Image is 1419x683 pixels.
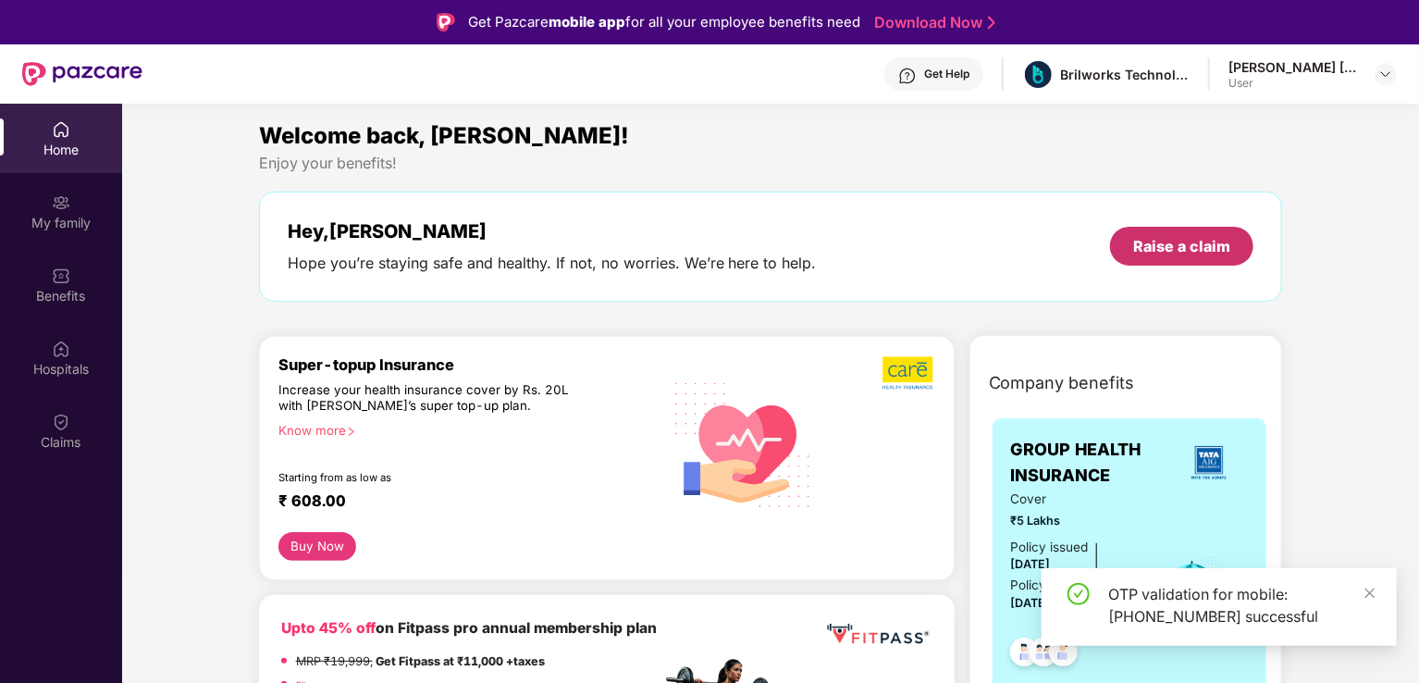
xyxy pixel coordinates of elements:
del: MRP ₹19,999, [296,654,373,668]
span: Cover [1011,490,1138,509]
div: User [1228,76,1358,91]
b: Upto 45% off [281,619,376,637]
div: Raise a claim [1133,236,1230,256]
div: Starting from as low as [278,471,583,484]
img: svg+xml;base64,PHN2ZyB4bWxucz0iaHR0cDovL3d3dy53My5vcmcvMjAwMC9zdmciIHhtbG5zOnhsaW5rPSJodHRwOi8vd3... [661,360,826,528]
img: svg+xml;base64,PHN2ZyBpZD0iQmVuZWZpdHMiIHhtbG5zPSJodHRwOi8vd3d3LnczLm9yZy8yMDAwL3N2ZyIgd2lkdGg9Ij... [52,267,70,285]
b: on Fitpass pro annual membership plan [281,619,657,637]
img: svg+xml;base64,PHN2ZyBpZD0iRHJvcGRvd24tMzJ4MzIiIHhtbG5zPSJodHRwOi8vd3d3LnczLm9yZy8yMDAwL3N2ZyIgd2... [1378,67,1393,81]
div: Super-topup Insurance [278,355,661,374]
span: Welcome back, [PERSON_NAME]! [259,122,629,149]
img: svg+xml;base64,PHN2ZyB4bWxucz0iaHR0cDovL3d3dy53My5vcmcvMjAwMC9zdmciIHdpZHRoPSI0OC45NDMiIGhlaWdodD... [1041,632,1086,677]
span: [DATE] [1011,557,1051,571]
img: New Pazcare Logo [22,62,142,86]
img: svg+xml;base64,PHN2ZyBpZD0iSGVscC0zMngzMiIgeG1sbnM9Imh0dHA6Ly93d3cudzMub3JnLzIwMDAvc3ZnIiB3aWR0aD... [898,67,917,85]
div: Policy issued [1011,538,1089,557]
div: ₹ 608.00 [278,491,643,514]
div: Get Help [924,67,969,81]
img: Logo [437,13,455,31]
img: svg+xml;base64,PHN2ZyB4bWxucz0iaHR0cDovL3d3dy53My5vcmcvMjAwMC9zdmciIHdpZHRoPSI0OC45MTUiIGhlaWdodD... [1021,632,1067,677]
div: Know more [278,423,650,436]
img: Stroke [988,13,995,32]
div: Brilworks Technology Private Limited [1060,66,1190,83]
img: svg+xml;base64,PHN2ZyBpZD0iSG9zcGl0YWxzIiB4bWxucz0iaHR0cDovL3d3dy53My5vcmcvMjAwMC9zdmciIHdpZHRoPS... [52,340,70,358]
img: svg+xml;base64,PHN2ZyB3aWR0aD0iMjAiIGhlaWdodD0iMjAiIHZpZXdCb3g9IjAgMCAyMCAyMCIgZmlsbD0ibm9uZSIgeG... [52,193,70,212]
div: Hey, [PERSON_NAME] [288,220,817,242]
button: Buy Now [278,532,357,561]
strong: Get Fitpass at ₹11,000 +taxes [376,654,545,668]
img: insurerLogo [1184,438,1234,488]
span: close [1363,587,1376,600]
span: GROUP HEALTH INSURANCE [1011,437,1170,490]
div: OTP validation for mobile: [PHONE_NUMBER] successful [1108,583,1375,627]
img: svg+xml;base64,PHN2ZyB4bWxucz0iaHR0cDovL3d3dy53My5vcmcvMjAwMC9zdmciIHdpZHRoPSI0OC45NDMiIGhlaWdodD... [1002,632,1047,677]
img: fppp.png [823,617,932,652]
span: Company benefits [989,370,1135,396]
div: Get Pazcare for all your employee benefits need [468,11,860,33]
strong: mobile app [549,13,625,31]
div: Enjoy your benefits! [259,154,1283,173]
img: b5dec4f62d2307b9de63beb79f102df3.png [882,355,935,391]
span: right [346,427,356,437]
img: svg+xml;base64,PHN2ZyBpZD0iQ2xhaW0iIHhtbG5zPSJodHRwOi8vd3d3LnczLm9yZy8yMDAwL3N2ZyIgd2lkdGg9IjIwIi... [52,413,70,431]
div: Increase your health insurance cover by Rs. 20L with [PERSON_NAME]’s super top-up plan. [278,382,582,416]
span: check-circle [1067,583,1090,605]
img: download.jpg [1025,61,1052,88]
div: Hope you’re staying safe and healthy. If not, no worries. We’re here to help. [288,254,817,273]
span: [DATE] [1011,596,1051,610]
div: [PERSON_NAME] [PERSON_NAME] [1228,58,1358,76]
img: icon [1163,555,1223,616]
span: ₹5 Lakhs [1011,512,1138,530]
img: svg+xml;base64,PHN2ZyBpZD0iSG9tZSIgeG1sbnM9Imh0dHA6Ly93d3cudzMub3JnLzIwMDAvc3ZnIiB3aWR0aD0iMjAiIG... [52,120,70,139]
div: Policy Expiry [1011,576,1087,595]
a: Download Now [874,13,990,32]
